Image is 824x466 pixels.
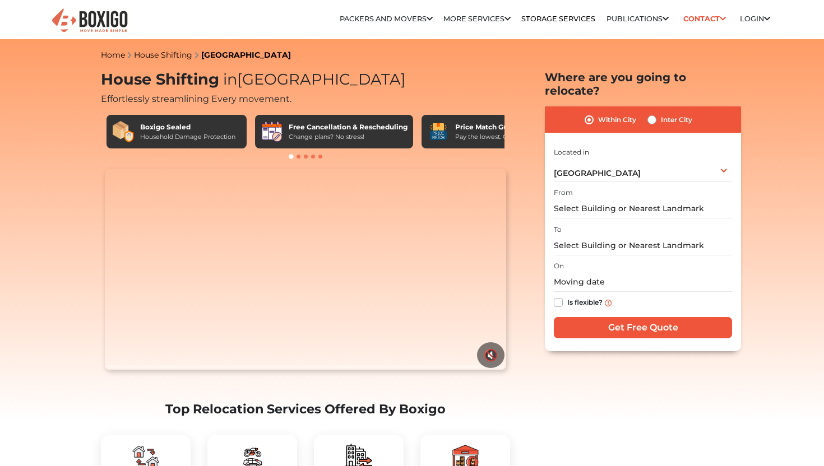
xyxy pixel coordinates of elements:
h2: Top Relocation Services Offered By Boxigo [101,402,510,417]
video: Your browser does not support the video tag. [105,169,506,370]
a: Home [101,50,125,60]
label: Inter City [661,113,692,127]
a: Contact [679,10,729,27]
input: Select Building or Nearest Landmark [554,199,732,218]
span: [GEOGRAPHIC_DATA] [219,70,406,88]
img: Price Match Guarantee [427,120,450,143]
a: More services [443,15,511,23]
label: Within City [598,113,636,127]
a: House Shifting [134,50,192,60]
span: [GEOGRAPHIC_DATA] [554,168,641,178]
span: in [223,70,237,88]
div: Free Cancellation & Rescheduling [289,122,408,132]
div: Change plans? No stress! [289,132,408,142]
h2: Where are you going to relocate? [545,71,741,97]
h1: House Shifting [101,71,510,89]
span: Effortlessly streamlining Every movement. [101,94,291,104]
input: Moving date [554,272,732,292]
a: Packers and Movers [340,15,433,23]
img: Boxigo Sealed [112,120,135,143]
a: [GEOGRAPHIC_DATA] [201,50,291,60]
input: Get Free Quote [554,317,732,338]
img: Boxigo [50,7,129,35]
a: Publications [607,15,669,23]
button: 🔇 [477,342,504,368]
a: Storage Services [521,15,595,23]
label: Located in [554,147,589,157]
a: Login [740,15,770,23]
img: info [605,300,612,306]
label: From [554,188,573,198]
img: Free Cancellation & Rescheduling [261,120,283,143]
div: Household Damage Protection [140,132,235,142]
div: Pay the lowest. Guaranteed! [455,132,540,142]
label: Is flexible? [567,296,603,307]
div: Price Match Guarantee [455,122,540,132]
div: Boxigo Sealed [140,122,235,132]
input: Select Building or Nearest Landmark [554,236,732,255]
label: To [554,225,562,235]
label: On [554,261,564,271]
